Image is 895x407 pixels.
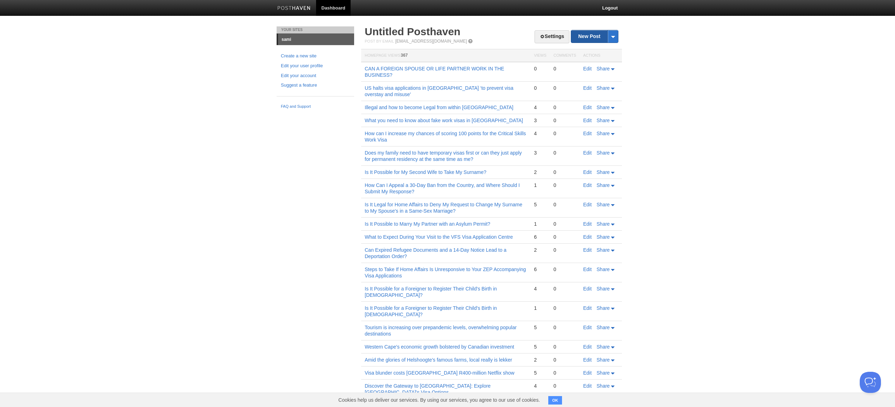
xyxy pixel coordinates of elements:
div: 0 [534,65,546,72]
a: Edit [583,105,592,110]
a: Visa blunder costs [GEOGRAPHIC_DATA] R400-million Netflix show [365,370,514,376]
div: 0 [554,234,576,240]
div: 0 [554,182,576,188]
div: 4 [534,286,546,292]
div: 0 [534,85,546,91]
div: 1 [534,221,546,227]
a: Edit [583,85,592,91]
span: Share [597,247,610,253]
a: Amid the glories of Helshoogte’s famous farms, local really is lekker [365,357,512,363]
a: Edit [583,221,592,227]
div: 0 [554,324,576,331]
div: 2 [534,169,546,175]
a: Edit [583,131,592,136]
div: 0 [554,247,576,253]
a: Edit [583,383,592,389]
a: Untitled Posthaven [365,26,461,37]
div: 4 [534,383,546,389]
div: 0 [554,344,576,350]
th: Actions [580,49,622,62]
a: What you need to know about fake work visas in [GEOGRAPHIC_DATA] [365,118,523,123]
div: 0 [554,286,576,292]
div: 0 [554,305,576,311]
a: Create a new site [281,52,350,60]
a: Suggest a feature [281,82,350,89]
div: 6 [534,266,546,273]
span: Post by Email [365,39,394,43]
a: [EMAIL_ADDRESS][DOMAIN_NAME] [395,39,467,44]
div: 0 [554,201,576,208]
span: Share [597,182,610,188]
div: 3 [534,150,546,156]
span: Share [597,202,610,207]
div: 1 [534,182,546,188]
li: Your Sites [277,26,354,33]
span: Share [597,305,610,311]
span: Share [597,383,610,389]
a: New Post [571,30,618,43]
th: Views [530,49,550,62]
div: 0 [554,383,576,389]
a: Is It Possible for a Foreigner to Register Their Child's Birth in [DEMOGRAPHIC_DATA]? [365,305,497,317]
a: Edit [583,118,592,123]
div: 0 [554,169,576,175]
div: 0 [554,117,576,124]
span: Share [597,234,610,240]
div: 0 [554,65,576,72]
th: Homepage Views [361,49,530,62]
div: 0 [554,85,576,91]
img: Posthaven-bar [277,6,311,11]
span: Share [597,267,610,272]
span: Share [597,370,610,376]
span: Share [597,325,610,330]
a: Edit [583,267,592,272]
a: Edit your user profile [281,62,350,70]
a: Edit [583,234,592,240]
a: FAQ and Support [281,104,350,110]
div: 5 [534,201,546,208]
div: 5 [534,370,546,376]
a: Western Cape's economic growth bolstered by Canadian investment [365,344,514,350]
a: Edit [583,286,592,292]
div: 5 [534,344,546,350]
div: 4 [534,104,546,111]
span: Share [597,357,610,363]
div: 0 [554,221,576,227]
a: Is It Possible to Marry My Partner with an Asylum Permit? [365,221,490,227]
a: Edit [583,202,592,207]
a: Steps to Take If Home Affairs Is Unresponsive to Your ZEP Accompanying Visa Applications [365,267,526,278]
span: Share [597,221,610,227]
span: Share [597,286,610,292]
span: Share [597,66,610,71]
a: Edit [583,325,592,330]
a: What to Expect During Your Visit to the VFS Visa Application Centre [365,234,513,240]
a: Edit [583,305,592,311]
span: Share [597,131,610,136]
a: Can Expired Refugee Documents and a 14-Day Notice Lead to a Deportation Order? [365,247,506,259]
th: Comments [550,49,580,62]
a: Discover the Gateway to [GEOGRAPHIC_DATA]: Explore [GEOGRAPHIC_DATA]'s Visa Options [365,383,490,395]
div: 0 [554,130,576,137]
a: Does my family need to have temporary visas first or can they just apply for permanent residency ... [365,150,522,162]
a: Edit [583,370,592,376]
a: Edit [583,150,592,156]
a: CAN A FOREIGN SPOUSE OR LIFE PARTNER WORK IN THE BUSINESS? [365,66,504,78]
span: Share [597,105,610,110]
button: OK [548,396,562,405]
div: 2 [534,357,546,363]
div: 0 [554,370,576,376]
a: US halts visa applications in [GEOGRAPHIC_DATA] ‘to prevent visa overstay and misuse' [365,85,513,97]
div: 1 [534,305,546,311]
a: Edit [583,66,592,71]
div: 0 [554,104,576,111]
a: Is It Legal for Home Affairs to Deny My Request to Change My Surname to My Spouse's in a Same-Sex... [365,202,522,214]
span: Share [597,344,610,350]
a: Edit [583,247,592,253]
a: Is It Possible for My Second Wife to Take My Surname? [365,169,486,175]
a: How Can I Appeal a 30-Day Ban from the Country, and Where Should I Submit My Response? [365,182,520,194]
span: Share [597,169,610,175]
a: Is It Possible for a Foreigner to Register Their Child's Birth in [DEMOGRAPHIC_DATA]? [365,286,497,298]
div: 6 [534,234,546,240]
a: Edit [583,169,592,175]
span: Share [597,85,610,91]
